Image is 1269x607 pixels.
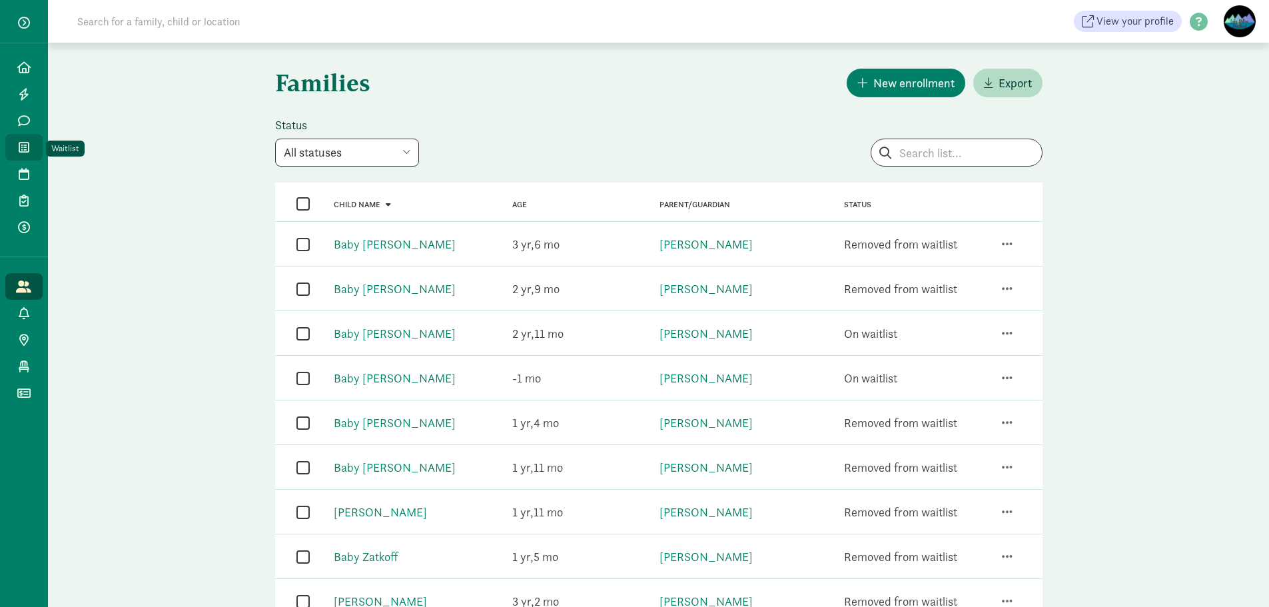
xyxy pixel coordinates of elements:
span: 9 [534,281,560,297]
div: Removed from waitlist [844,458,957,476]
span: 2 [512,281,534,297]
a: Age [512,200,527,209]
a: [PERSON_NAME] [659,504,753,520]
span: 1 [512,504,534,520]
a: Baby Zatkoff [334,549,398,564]
div: On waitlist [844,324,897,342]
a: Parent/Guardian [659,200,730,209]
div: Removed from waitlist [844,414,957,432]
div: Removed from waitlist [844,235,957,253]
a: View your profile [1074,11,1182,32]
a: Baby [PERSON_NAME] [334,326,456,341]
span: 11 [534,504,563,520]
span: 11 [534,460,563,475]
span: 1 [512,415,534,430]
a: Baby [PERSON_NAME] [334,370,456,386]
span: 5 [534,549,558,564]
a: [PERSON_NAME] [659,281,753,297]
a: [PERSON_NAME] [659,549,753,564]
div: On waitlist [844,369,897,387]
span: -1 [512,370,541,386]
a: Baby [PERSON_NAME] [334,281,456,297]
a: Baby [PERSON_NAME] [334,237,456,252]
span: View your profile [1096,13,1174,29]
span: Export [999,74,1032,92]
a: [PERSON_NAME] [659,370,753,386]
button: New enrollment [847,69,965,97]
a: [PERSON_NAME] [334,504,427,520]
h1: Families [275,59,656,107]
span: Status [844,200,871,209]
a: Baby [PERSON_NAME] [334,415,456,430]
a: [PERSON_NAME] [659,326,753,341]
div: Removed from waitlist [844,548,957,566]
a: [PERSON_NAME] [659,460,753,475]
label: Status [275,117,419,133]
a: [PERSON_NAME] [659,415,753,430]
button: Export [973,69,1043,97]
a: Baby [PERSON_NAME] [334,460,456,475]
div: Waitlist [51,142,79,155]
span: New enrollment [873,74,955,92]
span: 11 [534,326,564,341]
a: Child name [334,200,391,209]
span: 6 [534,237,560,252]
span: 2 [512,326,534,341]
span: 1 [512,549,534,564]
input: Search for a family, child or location [69,8,443,35]
span: 3 [512,237,534,252]
div: Removed from waitlist [844,280,957,298]
iframe: Chat Widget [1202,543,1269,607]
span: 1 [512,460,534,475]
span: Child name [334,200,380,209]
a: [PERSON_NAME] [659,237,753,252]
input: Search list... [871,139,1042,166]
div: Removed from waitlist [844,503,957,521]
span: 4 [534,415,559,430]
